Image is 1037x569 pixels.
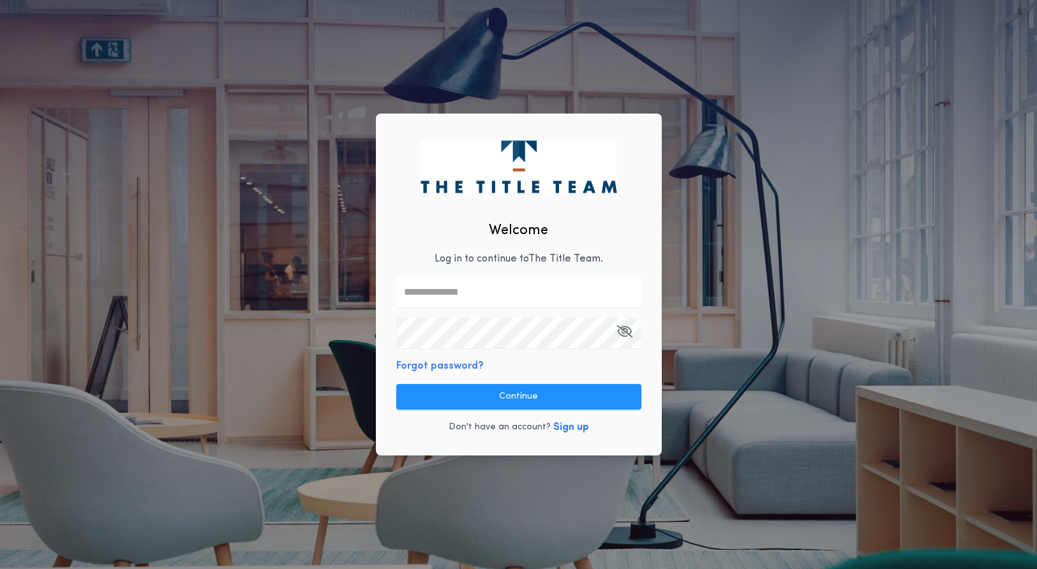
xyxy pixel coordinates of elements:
[449,421,551,434] p: Don't have an account?
[396,384,641,410] button: Continue
[421,140,616,193] img: logo
[489,220,548,241] h2: Welcome
[435,251,603,267] p: Log in to continue to The Title Team .
[396,358,484,374] button: Forgot password?
[553,420,589,435] button: Sign up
